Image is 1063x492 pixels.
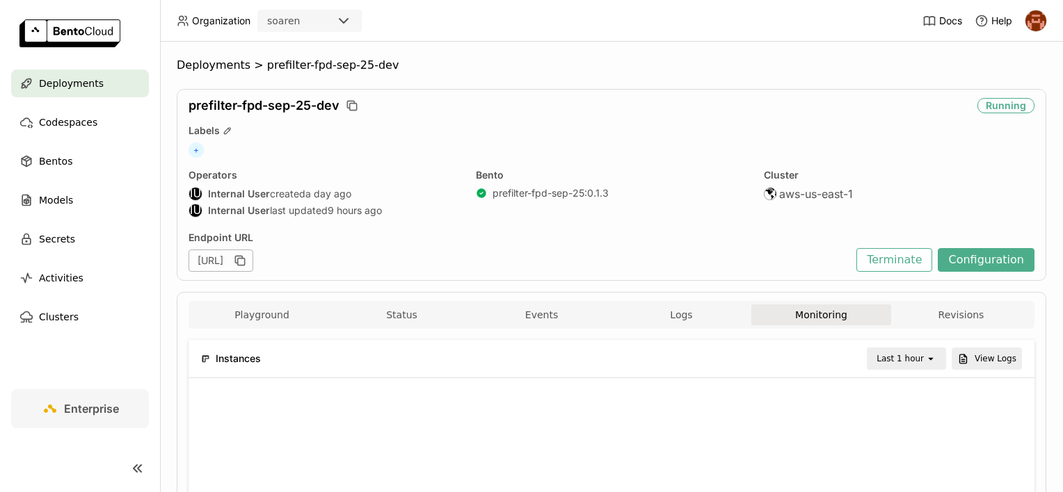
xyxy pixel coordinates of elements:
[192,304,332,325] button: Playground
[189,124,1034,137] div: Labels
[267,58,399,72] span: prefilter-fpd-sep-25-dev
[11,108,149,136] a: Codespaces
[493,187,609,199] a: prefilter-fpd-sep-25:0.1.3
[250,58,267,72] span: >
[952,347,1022,370] button: View Logs
[670,309,692,321] span: Logs
[11,225,149,253] a: Secrets
[189,188,202,200] div: IU
[64,402,119,416] span: Enterprise
[476,169,746,181] div: Bento
[189,187,459,201] div: created
[305,188,351,200] span: a day ago
[189,98,339,113] span: prefilter-fpd-sep-25-dev
[39,309,79,325] span: Clusters
[939,15,962,27] span: Docs
[922,14,962,28] a: Docs
[11,264,149,292] a: Activities
[11,186,149,214] a: Models
[328,204,382,217] span: 9 hours ago
[267,14,300,28] div: soaren
[39,231,75,247] span: Secrets
[975,14,1012,28] div: Help
[189,204,202,217] div: IU
[877,352,924,366] div: Last 1 hour
[39,270,83,286] span: Activities
[751,304,891,325] button: Monitoring
[192,15,250,27] span: Organization
[764,169,1034,181] div: Cluster
[11,389,149,428] a: Enterprise
[39,75,104,92] span: Deployments
[177,58,1046,72] nav: Breadcrumbs navigation
[11,147,149,175] a: Bentos
[189,204,459,218] div: last updated
[301,15,303,28] input: Selected soaren.
[189,169,459,181] div: Operators
[11,69,149,97] a: Deployments
[208,204,270,217] strong: Internal User
[19,19,120,47] img: logo
[189,249,253,272] div: [URL]
[39,153,72,170] span: Bentos
[11,303,149,331] a: Clusters
[779,187,853,201] span: aws-us-east-1
[189,231,849,244] div: Endpoint URL
[39,192,73,208] span: Models
[1025,10,1046,31] img: h0akoisn5opggd859j2zve66u2a2
[938,248,1034,272] button: Configuration
[177,58,250,72] span: Deployments
[189,204,202,218] div: Internal User
[472,304,612,325] button: Events
[977,98,1034,113] div: Running
[189,187,202,201] div: Internal User
[856,248,932,272] button: Terminate
[332,304,472,325] button: Status
[216,351,261,366] span: Instances
[925,353,936,364] svg: open
[39,114,97,131] span: Codespaces
[189,142,204,158] span: +
[891,304,1031,325] button: Revisions
[208,188,270,200] strong: Internal User
[991,15,1012,27] span: Help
